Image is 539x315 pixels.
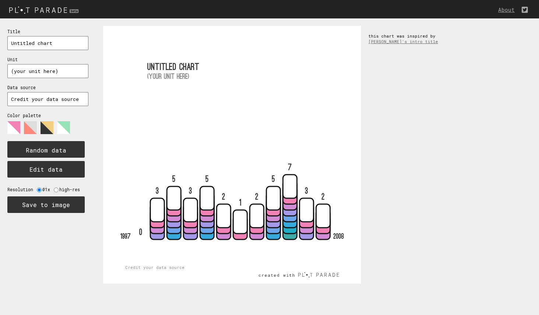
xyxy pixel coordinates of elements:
[322,193,325,201] text: 2
[125,265,185,270] text: Credit your data source
[361,26,449,52] div: this chart was inspired by
[42,187,54,192] label: @1x
[272,175,275,183] text: 5
[147,63,199,71] tspan: Untitled chart
[26,146,66,154] text: Random data
[7,161,85,178] button: Edit data
[498,6,518,13] a: About
[7,187,37,192] label: Resolution
[305,187,308,195] text: 3
[120,233,131,239] tspan: 1997
[156,187,159,195] text: 3
[7,113,88,118] p: Color palette
[7,57,88,62] p: Unit
[59,187,84,192] label: high-res
[239,199,242,207] text: 1
[172,175,176,183] text: 5
[147,73,189,80] text: (your unit here)
[222,193,225,201] text: 2
[368,39,438,44] a: [PERSON_NAME]'s intro title
[7,85,88,90] p: Data source
[7,29,88,34] p: Title
[333,233,344,239] tspan: 2008
[206,175,209,183] text: 5
[7,196,85,213] button: Save to image
[288,164,292,171] text: 7
[139,228,143,236] text: 0
[255,193,258,201] text: 2
[189,187,192,195] text: 3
